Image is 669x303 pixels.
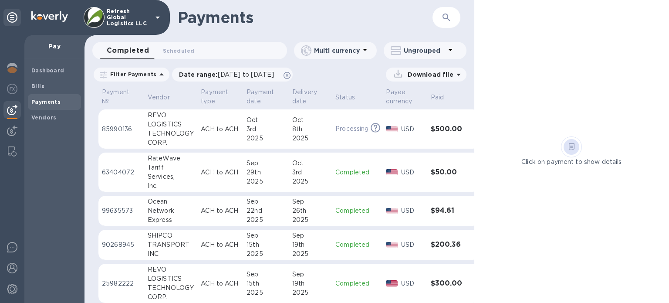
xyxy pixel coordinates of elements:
div: TECHNOLOGY [148,283,194,293]
div: 2025 [292,288,328,297]
div: 15th [247,279,285,288]
b: Vendors [31,114,57,121]
p: Processing [335,124,368,133]
p: Multi currency [314,46,360,55]
span: Completed [107,44,149,57]
div: Oct [247,116,285,125]
p: Payee currency [386,88,412,106]
div: 19th [292,279,328,288]
b: Bills [31,83,44,89]
div: 3rd [247,125,285,134]
p: Date range : [179,70,278,79]
div: Date range:[DATE] to [DATE] [172,68,293,82]
span: Status [335,93,366,102]
p: 63404072 [102,168,141,177]
p: Completed [335,240,379,249]
p: Vendor [148,93,170,102]
div: 15th [247,240,285,249]
div: RateWave [148,154,194,163]
div: CORP. [148,138,194,147]
img: USD [386,242,398,248]
div: REVO [148,265,194,274]
span: Payment type [201,88,240,106]
h3: $300.00 [431,279,462,288]
img: USD [386,169,398,175]
b: Payments [31,99,61,105]
p: Completed [335,206,379,215]
p: Payment № [102,88,129,106]
div: Network [148,206,194,215]
div: 2025 [247,215,285,225]
p: ACH to ACH [201,240,240,249]
h3: $94.61 [431,207,462,215]
div: Sep [292,197,328,206]
h1: Payments [178,8,432,27]
div: 19th [292,240,328,249]
div: Sep [247,159,285,168]
div: TECHNOLOGY [148,129,194,138]
span: Vendor [148,93,181,102]
span: [DATE] to [DATE] [218,71,274,78]
img: Logo [31,11,68,22]
div: REVO [148,111,194,120]
div: 2025 [292,249,328,259]
p: Paid [431,93,444,102]
p: ACH to ACH [201,168,240,177]
div: 2025 [292,177,328,186]
span: Payment date [247,88,285,106]
div: Sep [292,270,328,279]
div: 29th [247,168,285,177]
div: Tariff [148,163,194,172]
div: 8th [292,125,328,134]
span: Scheduled [163,46,194,55]
div: Express [148,215,194,225]
h3: $50.00 [431,168,462,177]
div: 2025 [247,288,285,297]
div: CORP. [148,293,194,302]
p: USD [401,168,423,177]
div: Inc. [148,181,194,191]
div: Ocean [148,197,194,206]
p: ACH to ACH [201,279,240,288]
p: Completed [335,168,379,177]
img: Foreign exchange [7,84,17,94]
div: Sep [292,231,328,240]
p: Payment type [201,88,228,106]
div: 2025 [247,249,285,259]
p: USD [401,206,423,215]
div: Oct [292,116,328,125]
p: Payment date [247,88,274,106]
h3: $500.00 [431,125,462,133]
span: Paid [431,93,456,102]
div: Oct [292,159,328,168]
div: 26th [292,206,328,215]
img: USD [386,280,398,286]
p: ACH to ACH [201,206,240,215]
div: 2025 [292,215,328,225]
span: Delivery date [292,88,328,106]
p: 25982222 [102,279,141,288]
b: Dashboard [31,67,64,74]
div: Sep [247,231,285,240]
div: 2025 [247,134,285,143]
p: 99635573 [102,206,141,215]
p: Refresh Global Logistics LLC [107,8,150,27]
p: 85990136 [102,125,141,134]
div: 22nd [247,206,285,215]
p: USD [401,279,423,288]
p: ACH to ACH [201,125,240,134]
p: 90268945 [102,240,141,249]
p: Status [335,93,355,102]
div: SHIPCO [148,231,194,240]
div: Services, [148,172,194,181]
p: Ungrouped [404,46,445,55]
p: USD [401,125,423,134]
p: USD [401,240,423,249]
p: Click on payment to show details [521,157,622,167]
div: INC [148,249,194,259]
div: 3rd [292,168,328,177]
div: Sep [247,197,285,206]
div: TRANSPORT [148,240,194,249]
p: Completed [335,279,379,288]
span: Payment № [102,88,141,106]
